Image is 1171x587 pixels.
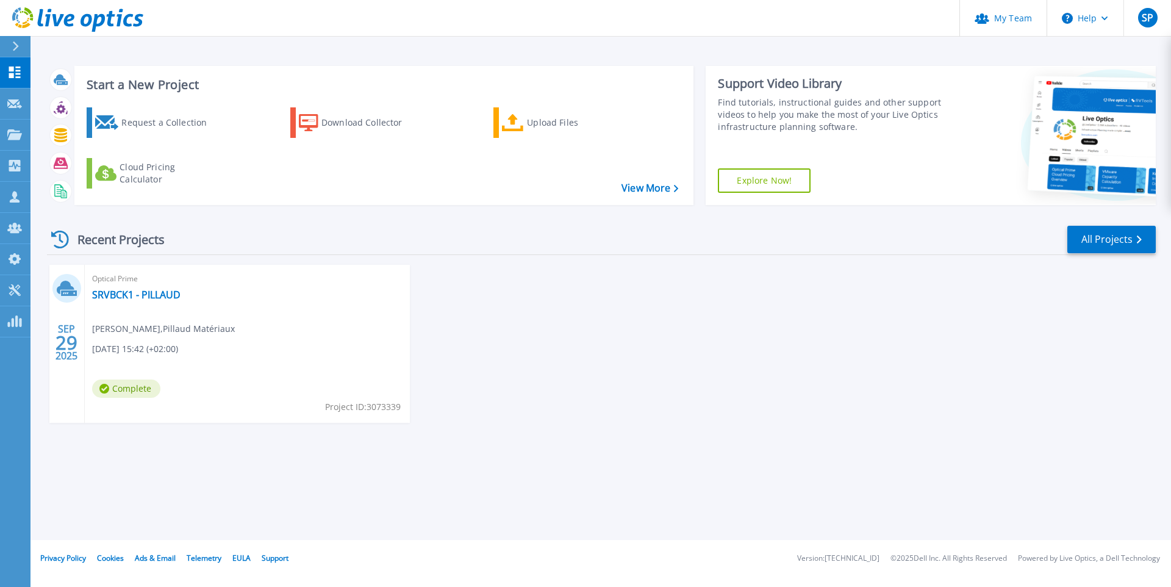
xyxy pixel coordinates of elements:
[527,110,625,135] div: Upload Files
[718,96,947,133] div: Find tutorials, instructional guides and other support videos to help you make the most of your L...
[290,107,426,138] a: Download Collector
[718,76,947,92] div: Support Video Library
[493,107,629,138] a: Upload Files
[87,78,678,92] h3: Start a New Project
[321,110,419,135] div: Download Collector
[56,337,77,348] span: 29
[47,225,181,254] div: Recent Projects
[718,168,811,193] a: Explore Now!
[97,553,124,563] a: Cookies
[621,182,678,194] a: View More
[120,161,217,185] div: Cloud Pricing Calculator
[1142,13,1153,23] span: SP
[325,400,401,414] span: Project ID: 3073339
[92,380,160,398] span: Complete
[92,289,181,301] a: SRVBCK1 - PILLAUD
[92,342,178,356] span: [DATE] 15:42 (+02:00)
[121,110,219,135] div: Request a Collection
[135,553,176,563] a: Ads & Email
[232,553,251,563] a: EULA
[262,553,288,563] a: Support
[1018,555,1160,563] li: Powered by Live Optics, a Dell Technology
[55,320,78,365] div: SEP 2025
[87,158,223,189] a: Cloud Pricing Calculator
[87,107,223,138] a: Request a Collection
[797,555,879,563] li: Version: [TECHNICAL_ID]
[92,272,403,286] span: Optical Prime
[890,555,1007,563] li: © 2025 Dell Inc. All Rights Reserved
[92,322,235,336] span: [PERSON_NAME] , Pillaud Matériaux
[187,553,221,563] a: Telemetry
[40,553,86,563] a: Privacy Policy
[1067,226,1156,253] a: All Projects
